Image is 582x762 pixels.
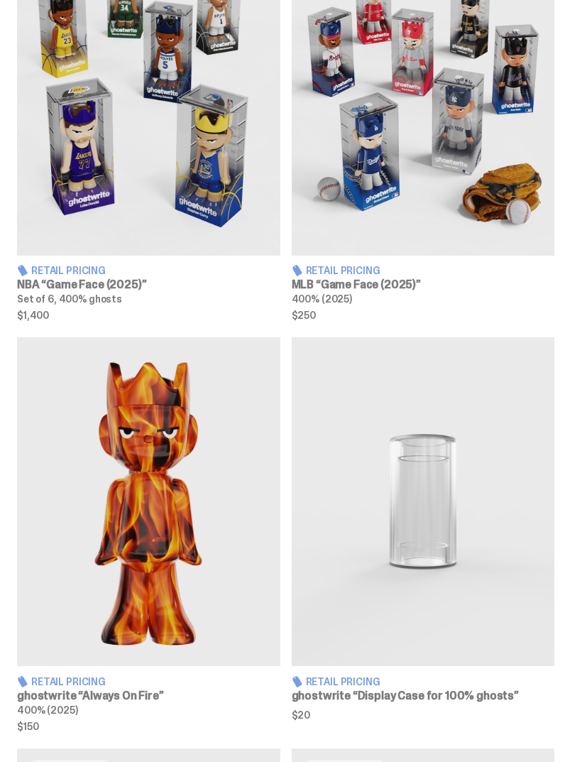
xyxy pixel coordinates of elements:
h3: ghostwrite “Always On Fire” [17,690,280,702]
a: Display Case for 100% ghosts Retail Pricing [292,337,555,731]
span: $250 [292,310,555,320]
span: Set of 6, 400% ghosts [17,293,122,305]
span: Retail Pricing [306,266,380,276]
span: Retail Pricing [31,266,106,276]
span: $1,400 [17,310,280,320]
h3: ghostwrite “Display Case for 100% ghosts” [292,690,555,702]
span: 400% (2025) [17,704,77,717]
span: $150 [17,722,280,731]
h3: MLB “Game Face (2025)” [292,279,555,290]
span: Retail Pricing [31,677,106,687]
span: 400% (2025) [292,293,352,305]
span: Retail Pricing [306,677,380,687]
img: Always On Fire [17,337,280,666]
span: $20 [292,710,555,720]
a: Always On Fire Retail Pricing [17,337,280,731]
img: Display Case for 100% ghosts [292,337,555,666]
h3: NBA “Game Face (2025)” [17,279,280,290]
